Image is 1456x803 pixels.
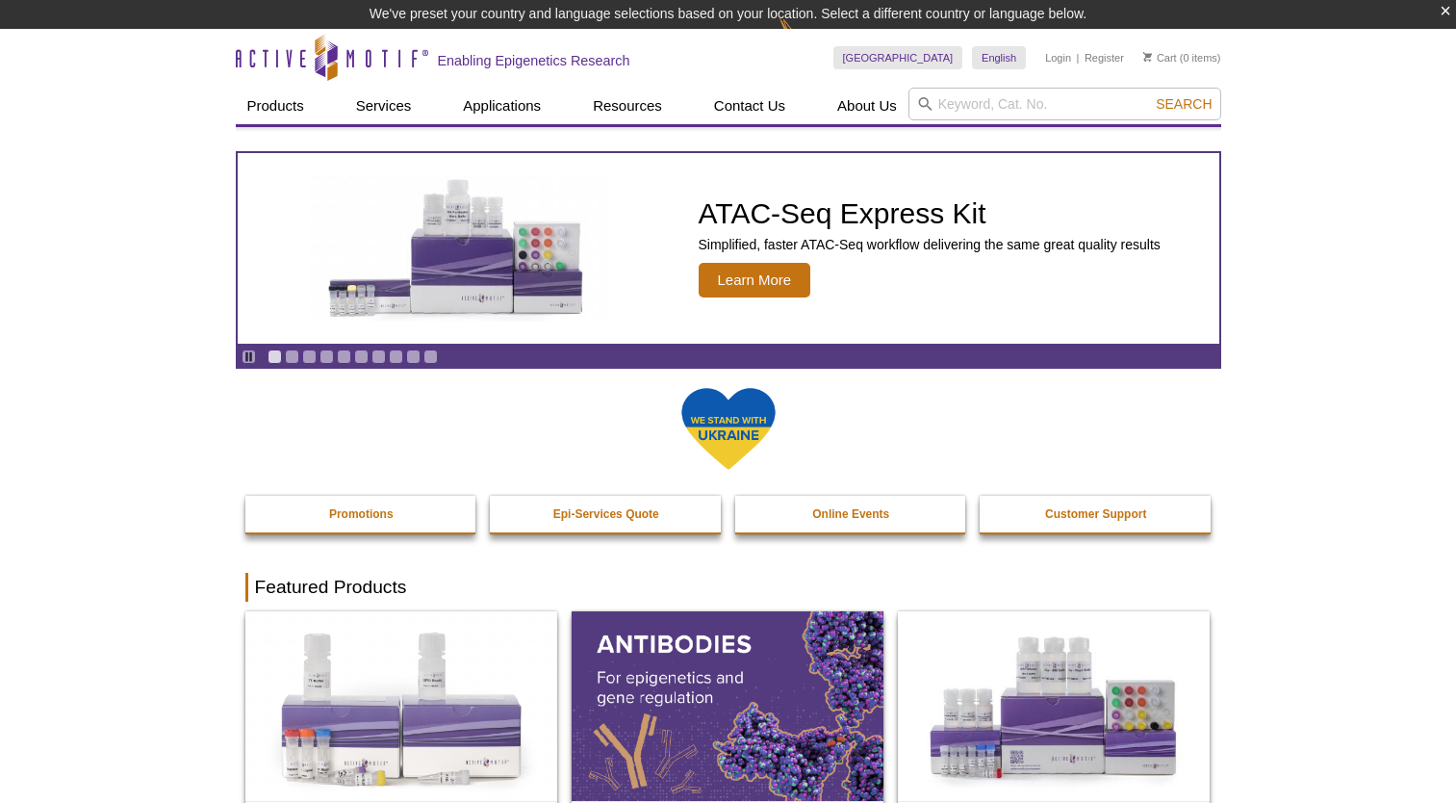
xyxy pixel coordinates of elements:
span: Search [1156,96,1212,112]
a: Customer Support [980,496,1213,532]
img: Change Here [779,14,830,60]
a: Register [1085,51,1124,65]
a: Products [236,88,316,124]
a: Resources [581,88,674,124]
p: Simplified, faster ATAC-Seq workflow delivering the same great quality results [699,236,1161,253]
h2: ATAC-Seq Express Kit [699,199,1161,228]
strong: Epi-Services Quote [553,507,659,521]
a: Contact Us [702,88,797,124]
a: [GEOGRAPHIC_DATA] [833,46,963,69]
a: Go to slide 8 [389,350,403,364]
strong: Customer Support [1045,507,1146,521]
a: Go to slide 7 [371,350,386,364]
a: Services [345,88,423,124]
img: CUT&Tag-IT® Express Assay Kit [898,611,1210,800]
a: English [972,46,1026,69]
a: About Us [826,88,908,124]
img: DNA Library Prep Kit for Illumina [245,611,557,800]
a: Go to slide 3 [302,350,317,364]
h2: Featured Products [245,573,1212,602]
strong: Online Events [812,507,889,521]
img: ATAC-Seq Express Kit [299,175,617,322]
article: ATAC-Seq Express Kit [238,153,1219,344]
button: Search [1150,95,1217,113]
a: Epi-Services Quote [490,496,723,532]
a: Online Events [735,496,968,532]
span: Learn More [699,263,811,298]
a: Toggle autoplay [242,350,256,364]
a: Applications [451,88,552,124]
a: Cart [1143,51,1177,65]
a: Promotions [245,496,478,532]
a: Go to slide 1 [268,350,282,364]
img: Your Cart [1143,52,1152,62]
a: Go to slide 2 [285,350,299,364]
img: We Stand With Ukraine [680,386,777,472]
h2: Enabling Epigenetics Research [438,52,630,69]
a: Go to slide 9 [406,350,421,364]
input: Keyword, Cat. No. [908,88,1221,120]
a: ATAC-Seq Express Kit ATAC-Seq Express Kit Simplified, faster ATAC-Seq workflow delivering the sam... [238,153,1219,344]
a: Go to slide 4 [319,350,334,364]
strong: Promotions [329,507,394,521]
a: Go to slide 5 [337,350,351,364]
a: Go to slide 10 [423,350,438,364]
li: (0 items) [1143,46,1221,69]
a: Login [1045,51,1071,65]
a: Go to slide 6 [354,350,369,364]
img: All Antibodies [572,611,883,800]
li: | [1077,46,1080,69]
